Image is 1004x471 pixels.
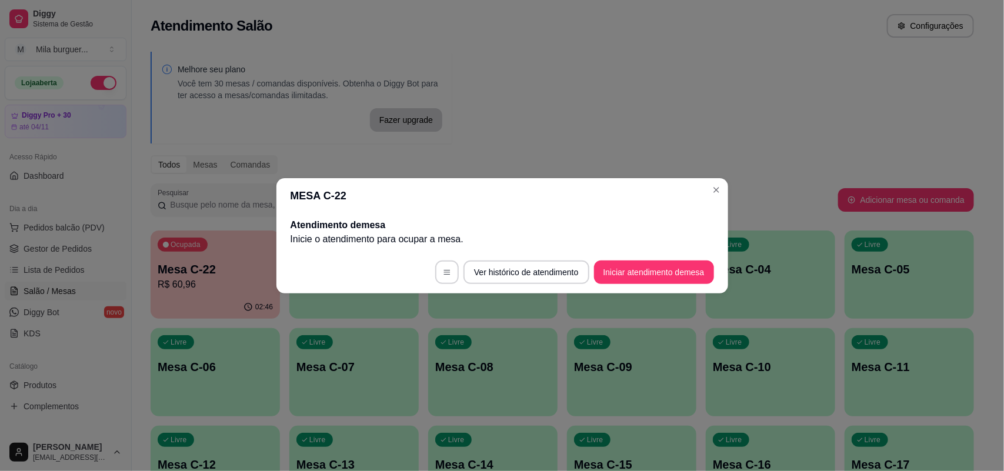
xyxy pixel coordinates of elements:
[276,178,728,213] header: MESA C-22
[291,232,714,246] p: Inicie o atendimento para ocupar a mesa .
[291,218,714,232] h2: Atendimento de mesa
[463,260,589,284] button: Ver histórico de atendimento
[594,260,714,284] button: Iniciar atendimento demesa
[707,181,726,199] button: Close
